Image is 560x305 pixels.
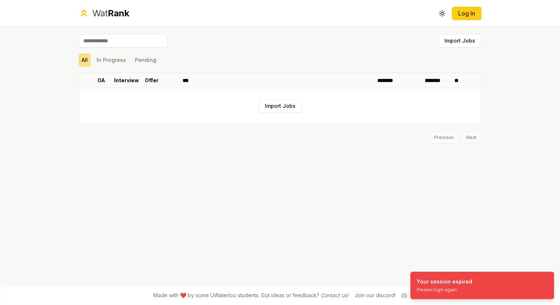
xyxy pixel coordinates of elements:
[458,9,476,18] a: Log In
[259,99,302,113] button: Import Jobs
[132,53,159,67] button: Pending
[79,53,91,67] button: All
[108,8,129,19] span: Rank
[114,77,139,84] p: Interview
[145,77,159,84] p: Offer
[438,34,481,47] button: Import Jobs
[97,77,105,84] p: OA
[94,53,129,67] button: In Progress
[321,292,349,298] a: Contact us!
[79,7,129,19] a: WatRank
[417,278,472,285] div: Your session expired
[153,292,349,299] span: Made with ❤️ by some UWaterloo students. Got ideas or feedback?
[92,7,129,19] div: Wat
[354,292,396,299] div: Join our discord!
[417,287,472,293] div: Please login again.
[452,7,481,20] button: Log In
